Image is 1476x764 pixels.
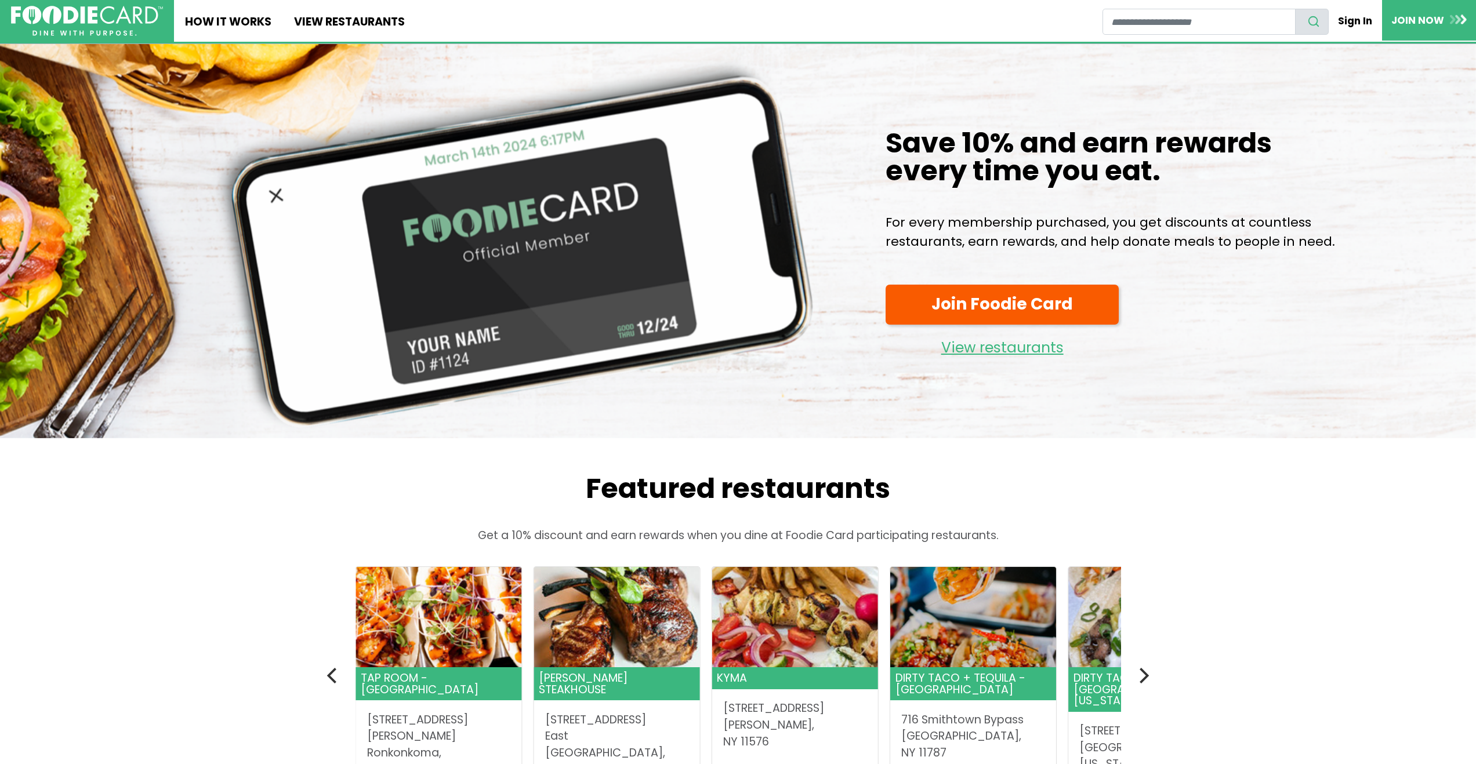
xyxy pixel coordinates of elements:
[886,285,1119,325] a: Join Foodie Card
[886,129,1347,185] h1: Save 10% and earn rewards every time you eat.
[356,567,521,667] img: Tap Room - Ronkonkoma
[11,6,163,37] img: FoodieCard; Eat, Drink, Save, Donate
[712,567,878,667] img: Kyma
[886,330,1119,359] a: View restaurants
[534,567,700,667] img: Rothmann's Steakhouse
[1068,667,1234,712] header: Dirty Taco + Tequila - [GEOGRAPHIC_DATA][US_STATE]
[1068,567,1234,667] img: Dirty Taco + Tequila - Port Washington
[890,667,1056,701] header: Dirty Taco + Tequila - [GEOGRAPHIC_DATA]
[890,567,1056,667] img: Dirty Taco + Tequila - Smithtown
[356,667,521,701] header: Tap Room - [GEOGRAPHIC_DATA]
[1295,9,1329,35] button: search
[332,472,1144,505] h2: Featured restaurants
[723,700,867,750] address: [STREET_ADDRESS] [PERSON_NAME], NY 11576
[1103,9,1296,35] input: restaurant search
[886,213,1347,251] p: For every membership purchased, you get discounts at countless restaurants, earn rewards, and hel...
[712,667,878,689] header: Kyma
[1130,663,1156,688] button: Next
[1329,8,1382,34] a: Sign In
[332,527,1144,544] p: Get a 10% discount and earn rewards when you dine at Foodie Card participating restaurants.
[321,663,346,688] button: Previous
[901,712,1045,762] address: 716 Smithtown Bypass [GEOGRAPHIC_DATA], NY 11787
[534,667,700,701] header: [PERSON_NAME] Steakhouse
[712,567,878,762] a: Kyma Kyma [STREET_ADDRESS][PERSON_NAME],NY 11576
